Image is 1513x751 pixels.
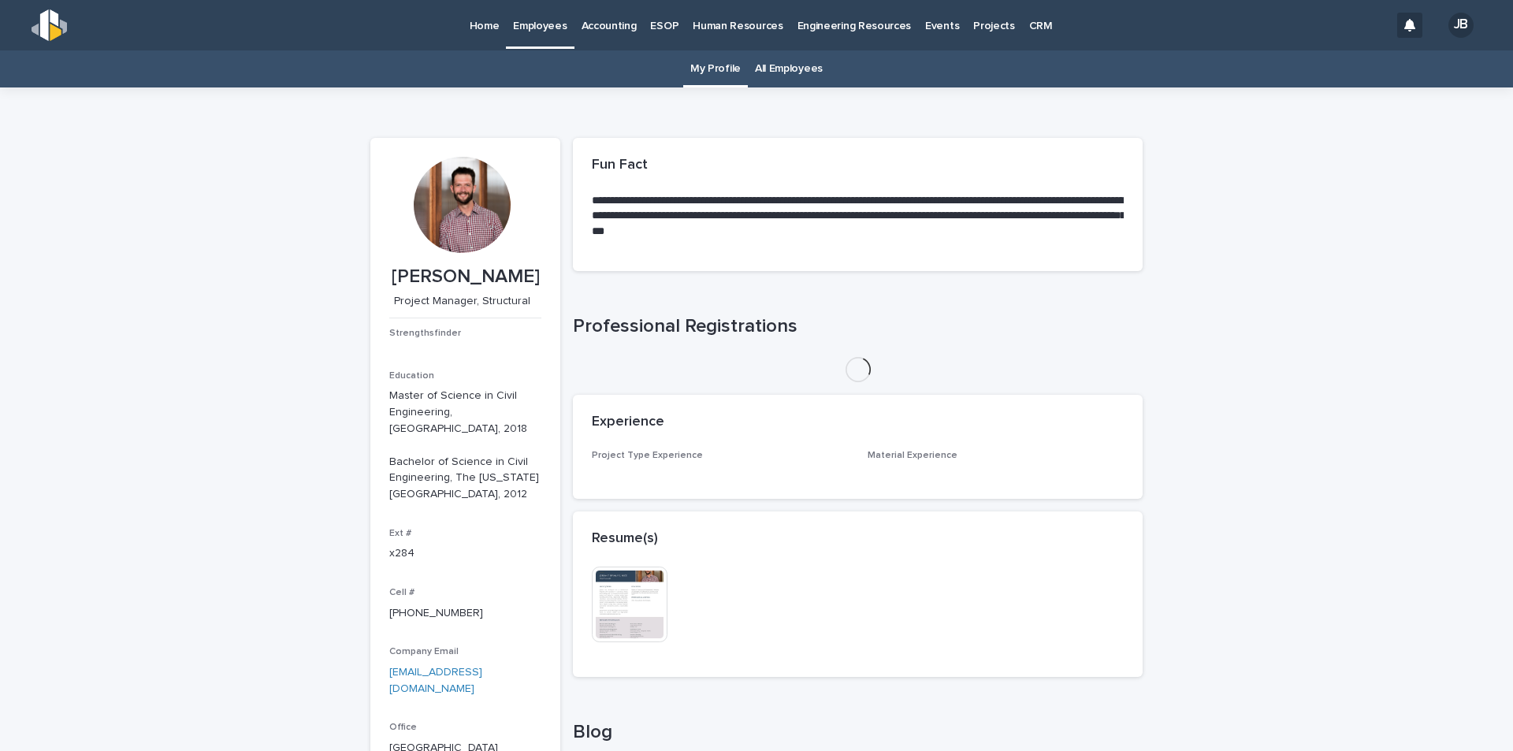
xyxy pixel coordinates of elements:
span: Strengthsfinder [389,329,461,338]
h1: Blog [573,721,1143,744]
span: Cell # [389,588,414,597]
img: s5b5MGTdWwFoU4EDV7nw [32,9,67,41]
h2: Resume(s) [592,530,658,548]
a: x284 [389,548,414,559]
span: Education [389,371,434,381]
a: All Employees [755,50,823,87]
span: Company Email [389,647,459,656]
h2: Fun Fact [592,157,648,174]
a: My Profile [690,50,741,87]
span: Material Experience [868,451,957,460]
div: JB [1448,13,1474,38]
p: [PERSON_NAME] [389,266,541,288]
p: Project Manager, Structural [389,295,535,308]
h2: Experience [592,414,664,431]
a: [PHONE_NUMBER] [389,608,483,619]
h1: Professional Registrations [573,315,1143,338]
span: Office [389,723,417,732]
span: Project Type Experience [592,451,703,460]
a: [EMAIL_ADDRESS][DOMAIN_NAME] [389,667,482,694]
span: Ext # [389,529,411,538]
p: Master of Science in Civil Engineering, [GEOGRAPHIC_DATA], 2018 Bachelor of Science in Civil Engi... [389,388,541,503]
